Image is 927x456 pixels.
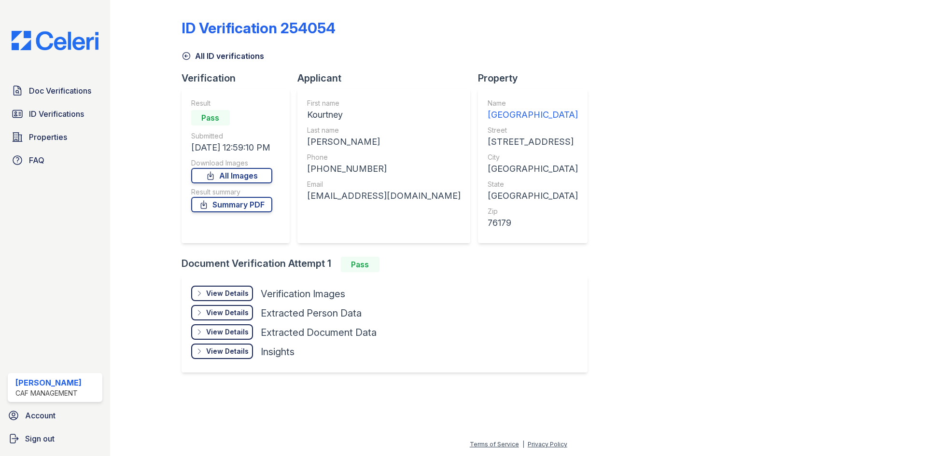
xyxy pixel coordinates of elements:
div: Download Images [191,158,272,168]
div: Property [478,71,595,85]
div: Submitted [191,131,272,141]
div: [GEOGRAPHIC_DATA] [488,189,578,203]
a: All ID verifications [182,50,264,62]
a: Account [4,406,106,425]
div: [PERSON_NAME] [15,377,82,388]
div: Last name [307,125,461,135]
div: View Details [206,308,249,318]
a: Terms of Service [470,441,519,448]
span: Account [25,410,56,421]
div: [STREET_ADDRESS] [488,135,578,149]
span: Sign out [25,433,55,444]
div: Name [488,98,578,108]
div: Applicant [297,71,478,85]
div: [EMAIL_ADDRESS][DOMAIN_NAME] [307,189,461,203]
a: Doc Verifications [8,81,102,100]
div: Extracted Person Data [261,306,362,320]
div: Verification Images [261,287,345,301]
div: Zip [488,207,578,216]
div: View Details [206,346,249,356]
a: ID Verifications [8,104,102,124]
div: Pass [341,257,379,272]
iframe: chat widget [886,417,917,446]
a: FAQ [8,151,102,170]
a: Name [GEOGRAPHIC_DATA] [488,98,578,122]
div: [GEOGRAPHIC_DATA] [488,108,578,122]
div: Phone [307,152,461,162]
a: All Images [191,168,272,183]
div: Extracted Document Data [261,326,377,339]
div: Result summary [191,187,272,197]
div: Email [307,180,461,189]
div: 76179 [488,216,578,230]
a: Privacy Policy [528,441,567,448]
div: [DATE] 12:59:10 PM [191,141,272,154]
div: Document Verification Attempt 1 [182,257,595,272]
div: Kourtney [307,108,461,122]
div: View Details [206,327,249,337]
div: [PHONE_NUMBER] [307,162,461,176]
span: FAQ [29,154,44,166]
img: CE_Logo_Blue-a8612792a0a2168367f1c8372b55b34899dd931a85d93a1a3d3e32e68fde9ad4.png [4,31,106,50]
div: Verification [182,71,297,85]
div: Street [488,125,578,135]
div: ID Verification 254054 [182,19,336,37]
div: CAF Management [15,388,82,398]
div: State [488,180,578,189]
span: ID Verifications [29,108,84,120]
div: [PERSON_NAME] [307,135,461,149]
div: First name [307,98,461,108]
div: Insights [261,345,295,359]
span: Properties [29,131,67,143]
div: Result [191,98,272,108]
a: Summary PDF [191,197,272,212]
div: Pass [191,110,230,125]
span: Doc Verifications [29,85,91,97]
div: City [488,152,578,162]
a: Properties [8,127,102,147]
a: Sign out [4,429,106,448]
div: | [522,441,524,448]
div: View Details [206,289,249,298]
div: [GEOGRAPHIC_DATA] [488,162,578,176]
